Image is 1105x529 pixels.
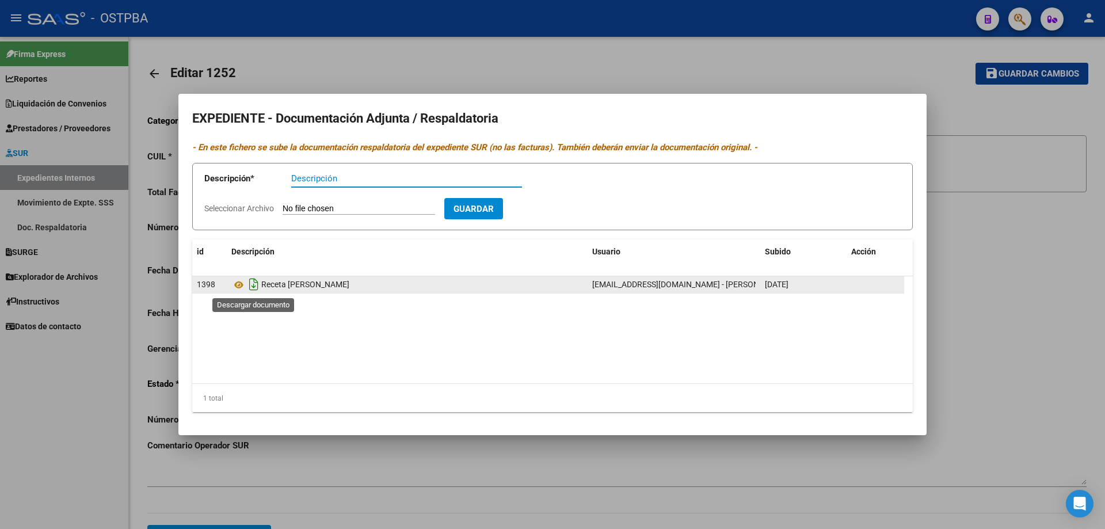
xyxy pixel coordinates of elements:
span: Usuario [592,247,620,256]
span: Descripción [231,247,275,256]
datatable-header-cell: Usuario [588,239,760,264]
datatable-header-cell: id [192,239,227,264]
i: - En este fichero se sube la documentación respaldatoria del expediente SUR (no las facturas). Ta... [192,142,757,153]
span: id [197,247,204,256]
div: Open Intercom Messenger [1066,490,1093,517]
datatable-header-cell: Subido [760,239,847,264]
span: 1398 [197,280,215,289]
button: Guardar [444,198,503,219]
span: [EMAIL_ADDRESS][DOMAIN_NAME] - [PERSON_NAME] [592,280,787,289]
span: Guardar [454,204,494,214]
span: Seleccionar Archivo [204,204,274,213]
datatable-header-cell: Descripción [227,239,588,264]
span: Receta [PERSON_NAME] [261,280,349,290]
p: Descripción [204,172,291,185]
h2: EXPEDIENTE - Documentación Adjunta / Respaldatoria [192,108,913,130]
span: [DATE] [765,280,788,289]
i: Descargar documento [246,275,261,294]
div: 1 total [192,384,913,413]
span: Subido [765,247,791,256]
span: Acción [851,247,876,256]
datatable-header-cell: Acción [847,239,904,264]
